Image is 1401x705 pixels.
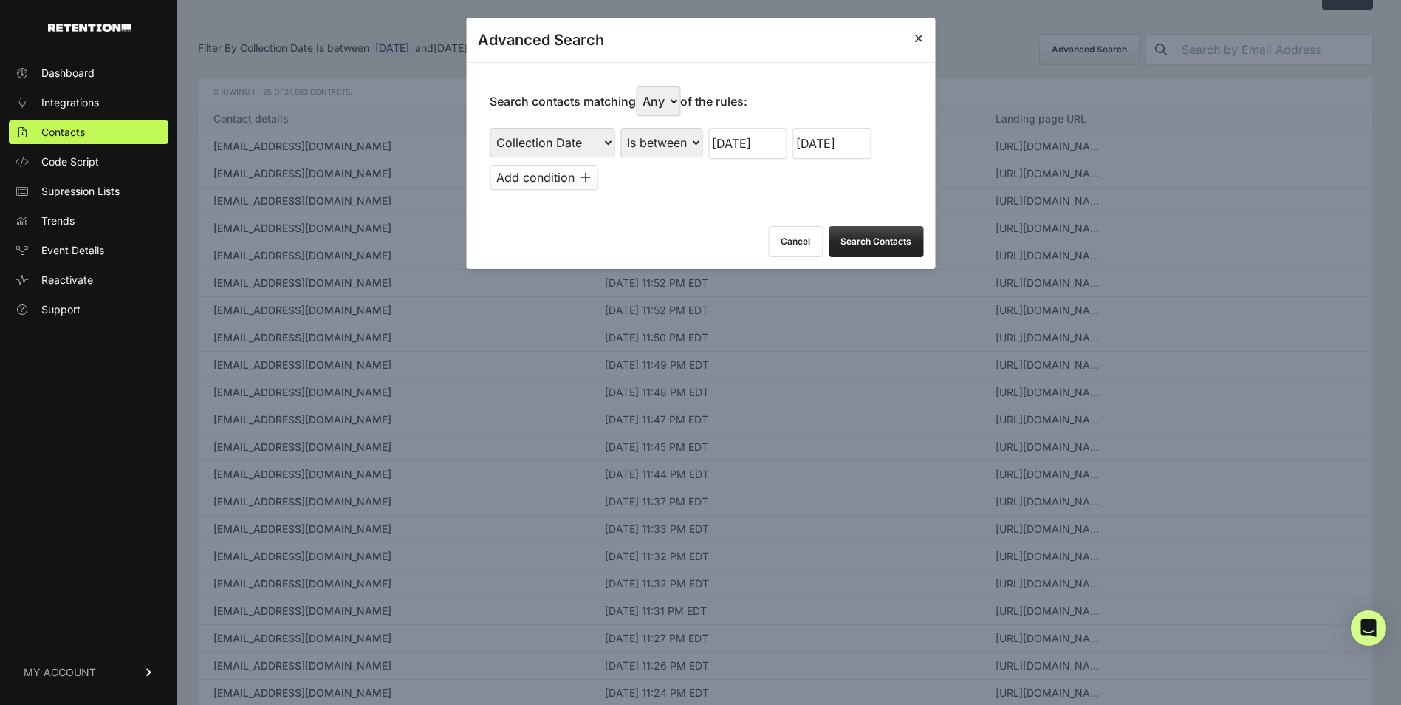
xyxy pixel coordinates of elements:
span: Support [41,302,81,317]
a: Trends [9,209,168,233]
span: Event Details [41,243,104,258]
p: Search contacts matching of the rules: [490,86,747,116]
a: Integrations [9,91,168,115]
span: Reactivate [41,273,93,287]
h3: Advanced Search [478,30,604,50]
a: Code Script [9,150,168,174]
span: Integrations [41,95,99,110]
span: Supression Lists [41,184,120,199]
span: Code Script [41,154,99,169]
a: Reactivate [9,268,168,292]
a: MY ACCOUNT [9,650,168,695]
span: Dashboard [41,66,95,81]
img: Retention.com [48,24,131,32]
a: Dashboard [9,61,168,85]
a: Supression Lists [9,180,168,203]
div: Open Intercom Messenger [1351,610,1386,646]
a: Support [9,298,168,321]
button: Search Contacts [829,226,923,257]
span: Trends [41,214,75,228]
a: Contacts [9,120,168,144]
button: Add condition [490,165,597,190]
span: Contacts [41,125,85,140]
button: Cancel [768,226,823,257]
span: MY ACCOUNT [24,665,96,680]
a: Event Details [9,239,168,262]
